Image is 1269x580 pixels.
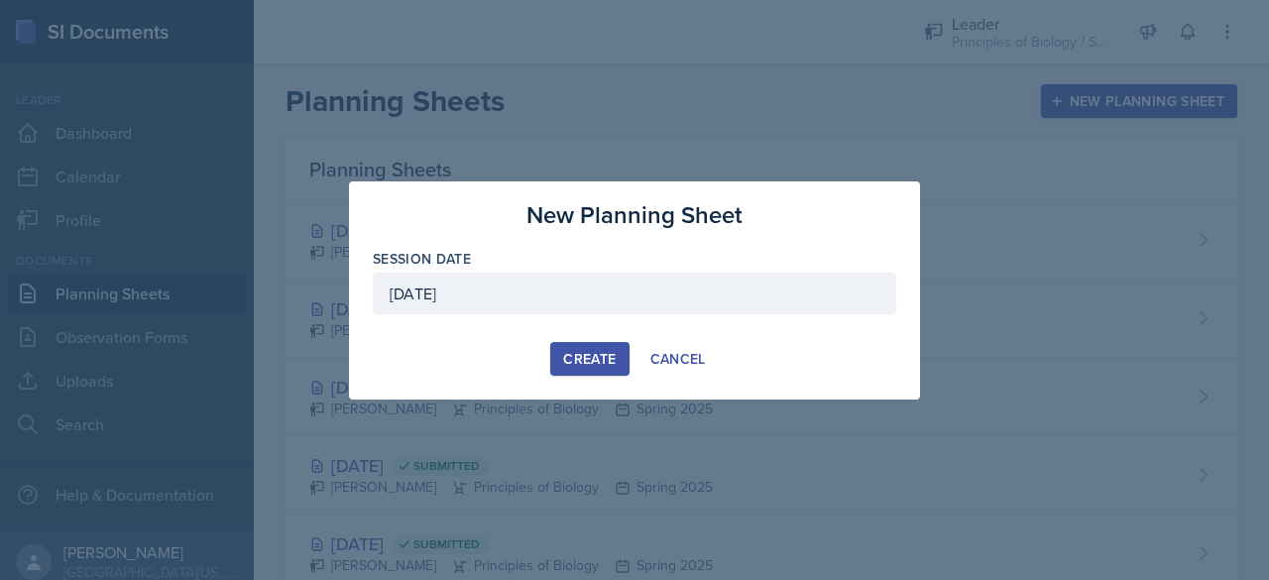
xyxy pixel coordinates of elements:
h3: New Planning Sheet [526,197,743,233]
div: Create [563,351,616,367]
button: Cancel [637,342,719,376]
div: Cancel [650,351,706,367]
label: Session Date [373,249,471,269]
button: Create [550,342,629,376]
